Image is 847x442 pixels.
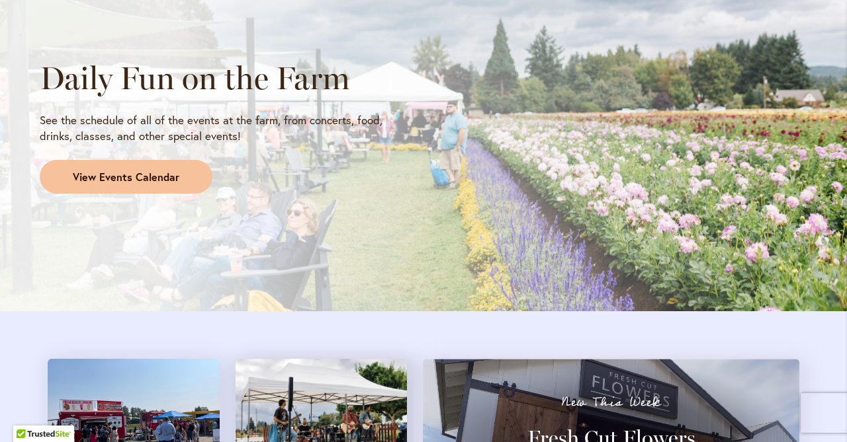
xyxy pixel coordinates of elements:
span: View Events Calendar [73,170,179,185]
a: View Events Calendar [40,160,212,194]
p: See the schedule of all of the events at the farm, from concerts, food, drinks, classes, and othe... [40,112,412,144]
h2: Daily Fun on the Farm [40,59,412,96]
